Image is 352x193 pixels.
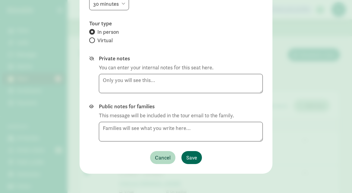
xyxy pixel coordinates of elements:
[99,103,263,110] label: Public notes for families
[186,153,197,162] span: Save
[89,20,263,27] label: Tour type
[97,37,113,44] span: Virtual
[99,111,234,119] div: This message will be included in the tour email to the family.
[155,153,171,162] span: Cancel
[181,151,202,164] button: Save
[99,63,213,71] div: You can enter your internal notes for this seat here.
[97,28,119,36] span: In person
[99,55,263,62] label: Private notes
[322,164,352,193] iframe: Chat Widget
[150,151,175,164] button: Cancel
